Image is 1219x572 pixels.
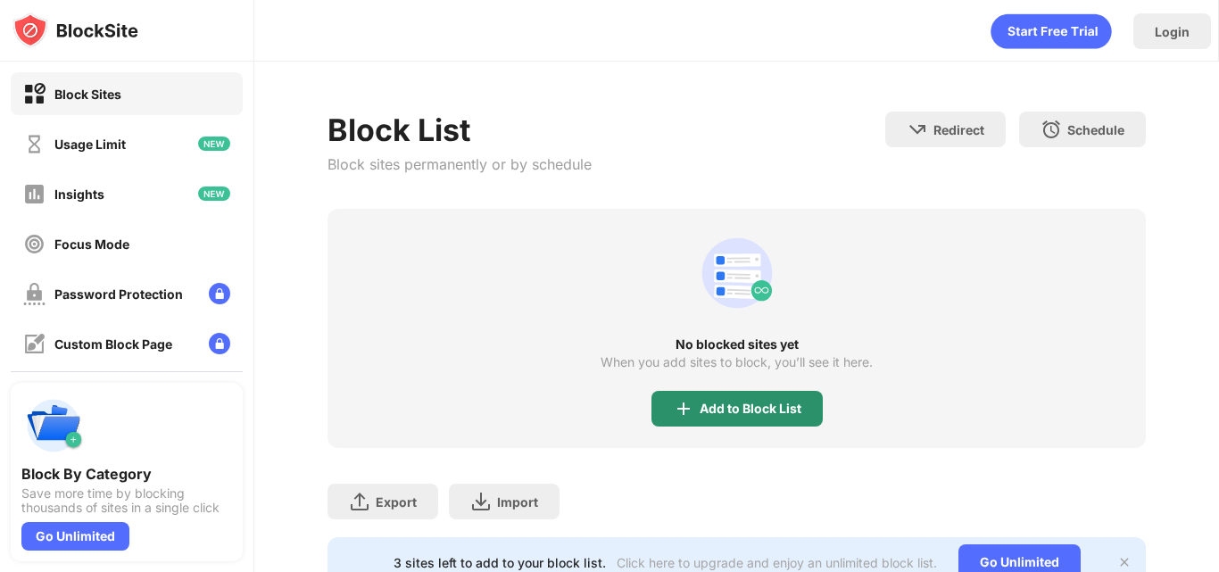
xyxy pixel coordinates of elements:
img: lock-menu.svg [209,283,230,304]
img: password-protection-off.svg [23,283,46,305]
div: Block By Category [21,465,232,483]
img: x-button.svg [1117,555,1132,569]
div: When you add sites to block, you’ll see it here. [601,355,873,369]
div: Click here to upgrade and enjoy an unlimited block list. [617,555,937,570]
img: push-categories.svg [21,394,86,458]
div: Schedule [1067,122,1124,137]
div: Custom Block Page [54,336,172,352]
div: animation [694,230,780,316]
img: lock-menu.svg [209,333,230,354]
div: Login [1155,24,1190,39]
div: Add to Block List [700,402,801,416]
img: time-usage-off.svg [23,133,46,155]
div: Block sites permanently or by schedule [328,155,592,173]
div: No blocked sites yet [328,337,1146,352]
div: Insights [54,187,104,202]
img: block-on.svg [23,83,46,105]
img: focus-off.svg [23,233,46,255]
div: Import [497,494,538,510]
div: Go Unlimited [21,522,129,551]
div: Password Protection [54,286,183,302]
div: Block Sites [54,87,121,102]
div: Block List [328,112,592,148]
div: Usage Limit [54,137,126,152]
div: Save more time by blocking thousands of sites in a single click [21,486,232,515]
img: new-icon.svg [198,137,230,151]
div: Export [376,494,417,510]
img: new-icon.svg [198,187,230,201]
img: insights-off.svg [23,183,46,205]
div: 3 sites left to add to your block list. [394,555,606,570]
div: Focus Mode [54,236,129,252]
img: customize-block-page-off.svg [23,333,46,355]
div: animation [991,13,1112,49]
img: logo-blocksite.svg [12,12,138,48]
div: Redirect [933,122,984,137]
